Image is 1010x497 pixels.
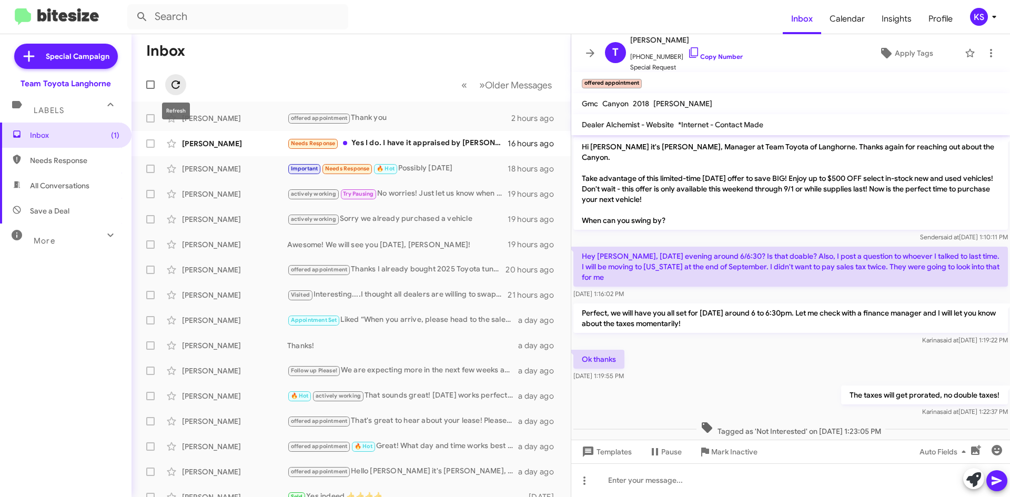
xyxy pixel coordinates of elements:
[291,216,336,222] span: actively working
[461,78,467,92] span: «
[633,99,649,108] span: 2018
[456,74,558,96] nav: Page navigation example
[182,189,287,199] div: [PERSON_NAME]
[573,137,1008,230] p: Hi [PERSON_NAME] it's [PERSON_NAME], Manager at Team Toyota of Langhorne. Thanks again for reachi...
[821,4,873,34] a: Calendar
[783,4,821,34] a: Inbox
[146,43,185,59] h1: Inbox
[678,120,763,129] span: *Internet - Contact Made
[640,442,690,461] button: Pause
[182,466,287,477] div: [PERSON_NAME]
[46,51,109,62] span: Special Campaign
[377,165,395,172] span: 🔥 Hot
[287,239,508,250] div: Awesome! We will see you [DATE], [PERSON_NAME]!
[291,140,336,147] span: Needs Response
[518,391,562,401] div: a day ago
[518,466,562,477] div: a day ago
[291,468,348,475] span: offered appointment
[162,103,190,119] div: Refresh
[573,247,1008,287] p: Hey [PERSON_NAME], [DATE] evening around 6/6:30? Is that doable? Also, I post a question to whoev...
[182,214,287,225] div: [PERSON_NAME]
[291,190,336,197] span: actively working
[291,291,310,298] span: Visited
[182,138,287,149] div: [PERSON_NAME]
[182,315,287,326] div: [PERSON_NAME]
[508,290,562,300] div: 21 hours ago
[291,367,337,374] span: Follow up Please!
[911,442,978,461] button: Auto Fields
[111,130,119,140] span: (1)
[508,214,562,225] div: 19 hours ago
[941,233,959,241] span: said at
[602,99,629,108] span: Canyon
[355,443,372,450] span: 🔥 Hot
[34,106,64,115] span: Labels
[182,391,287,401] div: [PERSON_NAME]
[287,163,508,175] div: Possibly [DATE]
[573,350,624,369] p: Ok thanks
[287,465,518,478] div: Hello [PERSON_NAME] it's [PERSON_NAME], Manager at Team Toyota of Langhorne. Would you have some ...
[508,138,562,149] div: 16 hours ago
[580,442,632,461] span: Templates
[479,78,485,92] span: »
[291,418,348,424] span: offered appointment
[573,303,1008,333] p: Perfect, we will have you all set for [DATE] around 6 to 6:30pm. Let me check with a finance mana...
[582,79,642,88] small: offered appointment
[34,236,55,246] span: More
[287,340,518,351] div: Thanks!
[508,189,562,199] div: 19 hours ago
[873,4,920,34] a: Insights
[30,206,69,216] span: Save a Deal
[661,442,682,461] span: Pause
[127,4,348,29] input: Search
[287,112,511,124] div: Thank you
[287,213,508,225] div: Sorry we already purchased a vehicle
[940,408,958,415] span: said at
[573,372,624,380] span: [DATE] 1:19:55 PM
[506,265,562,275] div: 20 hours ago
[970,8,988,26] div: KS
[508,164,562,174] div: 18 hours ago
[30,180,89,191] span: All Conversations
[182,340,287,351] div: [PERSON_NAME]
[571,442,640,461] button: Templates
[291,165,318,172] span: Important
[696,421,885,437] span: Tagged as 'Not Interested' on [DATE] 1:23:05 PM
[30,155,119,166] span: Needs Response
[287,188,508,200] div: No worries! Just let us know when you are available to stop in! We are available until 8pm during...
[852,44,959,63] button: Apply Tags
[485,79,552,91] span: Older Messages
[573,290,624,298] span: [DATE] 1:16:02 PM
[511,113,562,124] div: 2 hours ago
[291,443,348,450] span: offered appointment
[287,364,518,377] div: We are expecting more in the next few weeks and the 2026 Rav4 models are expected near the new year.
[287,390,518,402] div: That sounds great! [DATE] works perfectly, the dealership is open until 8pm.
[455,74,473,96] button: Previous
[287,440,518,452] div: Great! What day and time works best for you to visit the dealership?
[582,99,598,108] span: Gmc
[291,115,348,121] span: offered appointment
[182,441,287,452] div: [PERSON_NAME]
[922,336,1008,344] span: Karina [DATE] 1:19:22 PM
[473,74,558,96] button: Next
[940,336,958,344] span: said at
[922,408,1008,415] span: Karina [DATE] 1:22:37 PM
[920,4,961,34] a: Profile
[895,44,933,63] span: Apply Tags
[21,78,111,89] div: Team Toyota Langhorne
[630,34,743,46] span: [PERSON_NAME]
[182,164,287,174] div: [PERSON_NAME]
[653,99,712,108] span: [PERSON_NAME]
[182,416,287,427] div: [PERSON_NAME]
[630,62,743,73] span: Special Request
[920,233,1008,241] span: Sender [DATE] 1:10:11 PM
[518,315,562,326] div: a day ago
[182,265,287,275] div: [PERSON_NAME]
[287,137,508,149] div: Yes I do. I have it appraised by [PERSON_NAME] and they said they would give me $20000. I would l...
[518,340,562,351] div: a day ago
[961,8,998,26] button: KS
